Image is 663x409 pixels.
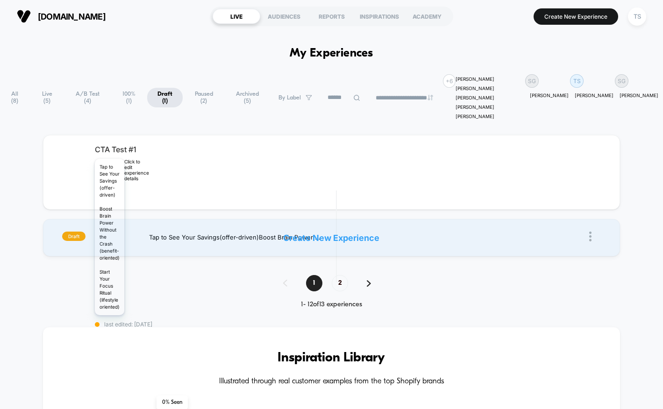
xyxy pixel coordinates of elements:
[332,275,348,291] span: 2
[225,88,270,107] span: Archived ( 5 )
[43,219,620,256] div: Create New Experience
[100,268,120,296] p: Start Your Focus Ritual
[618,78,626,85] p: SG
[260,9,308,24] div: AUDIENCES
[95,145,336,154] span: CTA Test #1
[367,280,371,287] img: pagination forward
[528,78,536,85] p: SG
[100,205,120,247] p: Boost Brain Power Without the Crash
[65,88,111,107] span: A/B Test ( 4 )
[403,9,451,24] div: ACADEMY
[213,9,260,24] div: LIVE
[356,9,403,24] div: INSPIRATIONS
[573,78,581,85] p: TS
[112,88,146,107] span: 100% ( 1 )
[71,377,592,386] h4: Illustrated through real customer examples from the top Shopify brands
[306,275,322,291] span: 1
[184,88,224,107] span: Paused ( 2 )
[17,9,31,23] img: Visually logo
[274,301,390,309] div: 1 - 12 of 13 experiences
[290,47,373,60] h1: My Experiences
[147,88,183,107] span: Draft ( 1 )
[530,92,569,98] p: [PERSON_NAME]
[620,92,658,98] p: [PERSON_NAME]
[456,74,528,121] div: [PERSON_NAME] [PERSON_NAME] [PERSON_NAME] [PERSON_NAME] [PERSON_NAME]
[625,7,649,26] button: TS
[38,12,106,21] span: [DOMAIN_NAME]
[589,232,592,241] img: close
[14,9,108,24] button: [DOMAIN_NAME]
[31,88,64,107] span: Live ( 5 )
[124,159,149,315] div: Click to edit experience details
[100,184,120,198] p: (offer-driven)
[100,296,120,310] p: (lifestyle oriented)
[100,163,120,184] p: Tap to See Your Savings
[534,8,618,25] button: Create New Experience
[71,351,592,366] h3: Inspiration Library
[575,92,613,98] p: [PERSON_NAME]
[628,7,646,26] div: TS
[443,74,456,88] div: + 6
[308,9,356,24] div: REPORTS
[428,95,433,100] img: end
[278,94,301,101] span: By Label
